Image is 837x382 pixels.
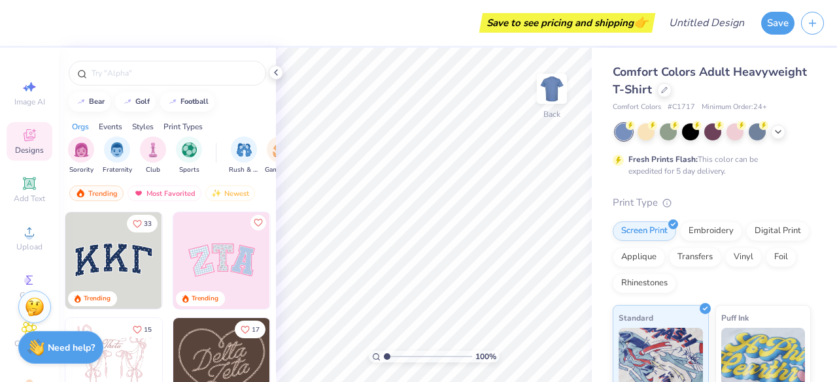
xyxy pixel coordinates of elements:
button: filter button [229,136,259,175]
button: filter button [103,136,132,175]
div: Foil [766,247,796,267]
span: 👉 [634,14,648,30]
img: 9980f5e8-e6a1-4b4a-8839-2b0e9349023c [173,212,270,309]
span: Designs [15,145,44,155]
button: bear [69,92,111,112]
button: filter button [140,136,166,175]
img: Sports Image [182,142,197,157]
span: Fraternity [103,165,132,175]
div: filter for Game Day [265,136,295,175]
div: filter for Fraternity [103,136,132,175]
span: Comfort Colors Adult Heavyweight T-Shirt [613,64,807,97]
button: Like [235,321,265,338]
img: Fraternity Image [110,142,124,157]
div: golf [135,98,150,105]
div: Trending [69,185,124,201]
button: football [160,92,214,112]
input: Try "Alpha" [90,67,258,80]
img: 5ee11766-d822-42f5-ad4e-763472bf8dcf [269,212,366,309]
span: 17 [252,326,260,333]
button: Like [127,215,158,232]
div: Most Favorited [128,185,201,201]
div: Save to see pricing and shipping [483,13,652,33]
div: Transfers [669,247,721,267]
div: bear [89,98,105,105]
div: filter for Sorority [68,136,94,175]
div: filter for Sports [176,136,202,175]
div: Back [543,108,560,120]
button: filter button [68,136,94,175]
img: trend_line.gif [76,98,86,106]
div: This color can be expedited for 5 day delivery. [628,153,789,177]
span: Club [146,165,160,175]
img: trend_line.gif [122,98,133,106]
button: Like [127,321,158,338]
span: Image AI [14,97,45,107]
div: Digital Print [746,221,810,241]
span: 100 % [475,351,496,362]
div: filter for Club [140,136,166,175]
span: Minimum Order: 24 + [702,102,767,113]
button: Save [761,12,794,35]
div: Print Type [613,195,811,210]
div: Trending [192,294,218,304]
span: Rush & Bid [229,165,259,175]
img: edfb13fc-0e43-44eb-bea2-bf7fc0dd67f9 [162,212,258,309]
span: Greek [20,290,40,300]
img: Back [539,76,565,102]
div: Newest [205,185,255,201]
span: Game Day [265,165,295,175]
div: Embroidery [680,221,742,241]
span: Upload [16,242,43,252]
button: Like [250,215,266,231]
span: 33 [144,221,152,227]
span: Sorority [69,165,94,175]
img: trend_line.gif [167,98,178,106]
img: 3b9aba4f-e317-4aa7-a679-c95a879539bd [65,212,162,309]
button: golf [115,92,156,112]
span: Standard [619,311,653,325]
button: filter button [176,136,202,175]
div: Rhinestones [613,274,676,293]
span: Comfort Colors [613,102,661,113]
img: most_fav.gif [133,189,144,198]
img: Club Image [146,142,160,157]
span: Puff Ink [721,311,749,325]
img: Newest.gif [211,189,222,198]
strong: Fresh Prints Flash: [628,154,698,165]
div: Print Types [163,121,203,133]
img: Sorority Image [74,142,89,157]
span: 15 [144,326,152,333]
div: filter for Rush & Bid [229,136,259,175]
img: Game Day Image [273,142,288,157]
strong: Need help? [48,342,95,354]
span: Add Text [14,193,45,204]
button: filter button [265,136,295,175]
div: Screen Print [613,221,676,241]
img: Rush & Bid Image [237,142,252,157]
div: Styles [132,121,154,133]
div: Orgs [72,121,89,133]
span: # C1717 [668,102,695,113]
span: Sports [179,165,199,175]
div: football [180,98,209,105]
div: Vinyl [725,247,762,267]
div: Events [99,121,122,133]
div: Applique [613,247,665,267]
input: Untitled Design [658,10,755,36]
img: trending.gif [75,189,86,198]
div: Trending [84,294,111,304]
span: Clipart & logos [7,338,52,359]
